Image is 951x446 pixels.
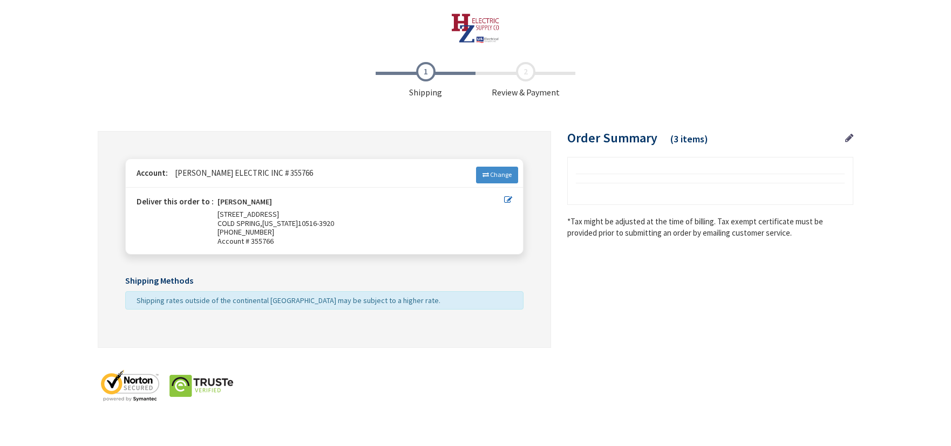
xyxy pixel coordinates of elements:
[218,227,274,237] span: [PHONE_NUMBER]
[376,62,475,99] span: Shipping
[567,129,657,146] span: Order Summary
[137,168,168,178] strong: Account:
[670,133,708,145] span: (3 items)
[218,237,504,246] span: Account # 355766
[169,369,234,402] img: truste-seal.png
[125,276,524,286] h5: Shipping Methods
[98,369,162,402] img: norton-seal.png
[137,296,440,305] span: Shipping rates outside of the continental [GEOGRAPHIC_DATA] may be subject to a higher rate.
[298,218,334,228] span: 10516-3920
[490,170,512,179] span: Change
[262,218,298,228] span: [US_STATE]
[218,209,279,219] span: [STREET_ADDRESS]
[218,197,272,210] strong: [PERSON_NAME]
[137,196,214,207] strong: Deliver this order to :
[451,13,500,43] img: HZ Electric Supply
[475,62,575,99] span: Review & Payment
[169,168,313,178] span: [PERSON_NAME] ELECTRIC INC # 355766
[567,216,853,239] : *Tax might be adjusted at the time of billing. Tax exempt certificate must be provided prior to s...
[218,218,262,228] span: COLD SPRING,
[476,167,518,183] a: Change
